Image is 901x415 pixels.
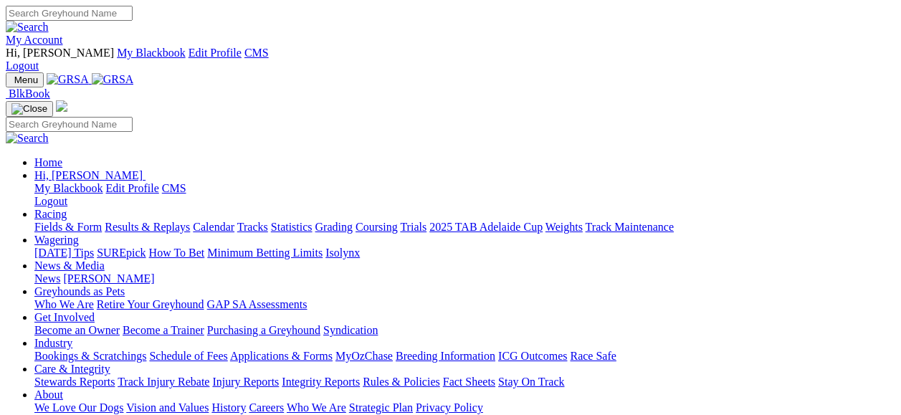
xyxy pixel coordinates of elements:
img: Close [11,103,47,115]
a: My Blackbook [34,182,103,194]
span: BlkBook [9,87,50,100]
a: Race Safe [570,350,616,362]
a: Who We Are [287,401,346,414]
div: Get Involved [34,324,895,337]
div: Care & Integrity [34,376,895,388]
a: Racing [34,208,67,220]
a: CMS [162,182,186,194]
a: GAP SA Assessments [207,298,308,310]
a: Logout [6,59,39,72]
a: Fields & Form [34,221,102,233]
a: My Account [6,34,63,46]
a: Home [34,156,62,168]
a: Results & Replays [105,221,190,233]
a: Fact Sheets [443,376,495,388]
a: How To Bet [149,247,205,259]
span: Hi, [PERSON_NAME] [34,169,143,181]
a: [PERSON_NAME] [63,272,154,285]
button: Toggle navigation [6,101,53,117]
a: BlkBook [6,87,50,100]
div: Racing [34,221,895,234]
a: Statistics [271,221,313,233]
img: logo-grsa-white.png [56,100,67,112]
a: Strategic Plan [349,401,413,414]
a: Privacy Policy [416,401,483,414]
input: Search [6,117,133,132]
a: Schedule of Fees [149,350,227,362]
img: GRSA [92,73,134,86]
a: Track Maintenance [586,221,674,233]
a: Careers [249,401,284,414]
a: Care & Integrity [34,363,110,375]
a: Bookings & Scratchings [34,350,146,362]
a: Integrity Reports [282,376,360,388]
a: Get Involved [34,311,95,323]
a: Edit Profile [106,182,159,194]
a: SUREpick [97,247,146,259]
a: Rules & Policies [363,376,440,388]
div: About [34,401,895,414]
a: Stewards Reports [34,376,115,388]
a: Syndication [323,324,378,336]
a: CMS [244,47,269,59]
a: Grading [315,221,353,233]
input: Search [6,6,133,21]
a: Greyhounds as Pets [34,285,125,297]
a: ICG Outcomes [498,350,567,362]
a: My Blackbook [117,47,186,59]
a: We Love Our Dogs [34,401,123,414]
a: Calendar [193,221,234,233]
a: Purchasing a Greyhound [207,324,320,336]
a: Become an Owner [34,324,120,336]
a: 2025 TAB Adelaide Cup [429,221,543,233]
a: Trials [400,221,426,233]
a: Logout [34,195,67,207]
a: Applications & Forms [230,350,333,362]
a: Wagering [34,234,79,246]
div: Hi, [PERSON_NAME] [34,182,895,208]
a: History [211,401,246,414]
div: Greyhounds as Pets [34,298,895,311]
button: Toggle navigation [6,72,44,87]
a: Coursing [356,221,398,233]
a: Who We Are [34,298,94,310]
a: Isolynx [325,247,360,259]
img: Search [6,21,49,34]
a: Track Injury Rebate [118,376,209,388]
img: GRSA [47,73,89,86]
a: Breeding Information [396,350,495,362]
a: Become a Trainer [123,324,204,336]
span: Hi, [PERSON_NAME] [6,47,114,59]
a: Stay On Track [498,376,564,388]
a: About [34,388,63,401]
a: Injury Reports [212,376,279,388]
a: Minimum Betting Limits [207,247,323,259]
a: Vision and Values [126,401,209,414]
div: News & Media [34,272,895,285]
img: Search [6,132,49,145]
a: News [34,272,60,285]
a: Retire Your Greyhound [97,298,204,310]
div: Wagering [34,247,895,259]
a: [DATE] Tips [34,247,94,259]
a: Tracks [237,221,268,233]
a: Hi, [PERSON_NAME] [34,169,146,181]
a: Weights [545,221,583,233]
a: News & Media [34,259,105,272]
a: MyOzChase [335,350,393,362]
div: Industry [34,350,895,363]
div: My Account [6,47,895,72]
span: Menu [14,75,38,85]
a: Edit Profile [189,47,242,59]
a: Industry [34,337,72,349]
